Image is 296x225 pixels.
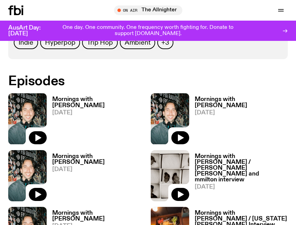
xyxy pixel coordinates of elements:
[151,93,189,144] img: Radio presenter Ben Hansen sits in front of a wall of photos and an fbi radio sign. Film photo. B...
[195,97,288,108] h3: Mornings with [PERSON_NAME]
[195,154,288,183] h3: Mornings with [PERSON_NAME] / [PERSON_NAME] [PERSON_NAME] and mmilton interview
[189,97,288,144] a: Mornings with [PERSON_NAME][DATE]
[195,184,288,190] span: [DATE]
[52,154,145,165] h3: Mornings with [PERSON_NAME]
[52,110,145,116] span: [DATE]
[52,97,145,108] h3: Mornings with [PERSON_NAME]
[52,167,145,172] span: [DATE]
[82,36,117,49] a: Trip Hop
[125,39,151,46] span: Ambient
[58,25,238,37] p: One day. One community. One frequency worth fighting for. Donate to support [DOMAIN_NAME].
[189,154,288,201] a: Mornings with [PERSON_NAME] / [PERSON_NAME] [PERSON_NAME] and mmilton interview[DATE]
[114,5,182,15] button: On AirThe Allnighter
[8,75,288,88] h2: Episodes
[40,36,80,49] a: Hyperpop
[120,36,156,49] a: Ambient
[8,150,47,201] img: Radio presenter Ben Hansen sits in front of a wall of photos and an fbi radio sign. Film photo. B...
[45,39,75,46] span: Hyperpop
[47,154,145,201] a: Mornings with [PERSON_NAME][DATE]
[195,110,288,116] span: [DATE]
[14,36,38,49] a: Indie
[8,25,52,37] h3: AusArt Day: [DATE]
[161,39,169,46] span: +3
[87,39,113,46] span: Trip Hop
[8,93,47,144] img: Radio presenter Ben Hansen sits in front of a wall of photos and an fbi radio sign. Film photo. B...
[19,39,33,46] span: Indie
[52,210,145,222] h3: Mornings with [PERSON_NAME]
[157,36,173,49] button: +3
[47,97,145,144] a: Mornings with [PERSON_NAME][DATE]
